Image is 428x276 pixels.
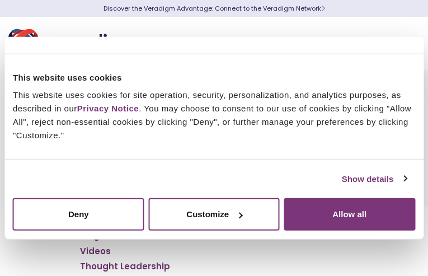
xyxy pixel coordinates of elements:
a: Thought Leadership [80,261,170,272]
a: Discover the Veradigm Advantage: Connect to the Veradigm NetworkLearn More [104,4,325,13]
a: Privacy Notice [77,104,139,113]
a: Blog Posts [80,230,127,241]
div: This website uses cookies for site operation, security, personalization, and analytics purposes, ... [13,88,415,142]
img: Veradigm logo [8,25,143,62]
a: Videos [80,246,111,257]
button: Deny [13,198,144,231]
div: This website uses cookies [13,71,415,84]
button: Toggle Navigation Menu [394,29,411,58]
span: Learn More [321,4,325,13]
a: Show details [342,172,407,185]
button: Allow all [284,198,415,231]
button: Customize [148,198,280,231]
